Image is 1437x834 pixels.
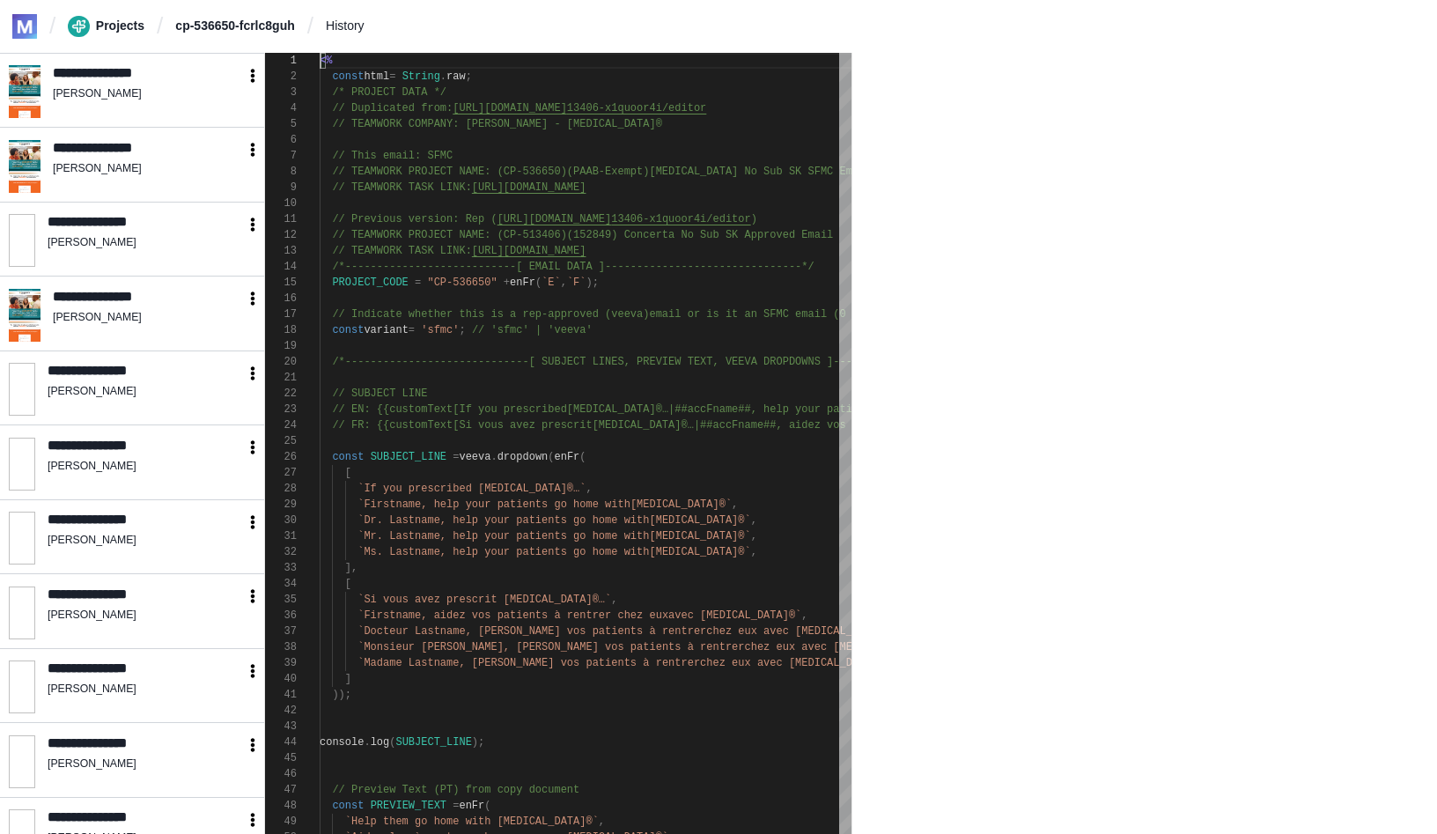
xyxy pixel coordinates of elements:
img: logo [12,14,37,39]
textarea: Editor content;Press Alt+F1 for Accessibility Options. [320,53,321,69]
div: 30 [265,513,297,528]
div: 11 [265,211,297,227]
span: <% [320,55,332,67]
span: `Help them go home with [MEDICAL_DATA]®` [345,816,599,828]
span: ) [751,213,757,225]
span: , [751,514,757,527]
div: 46 [265,766,297,782]
span: // TEAMWORK TASK LINK: [332,181,471,194]
div: 5 [265,116,297,132]
span: "CP-536650" [427,277,497,289]
span: `F` [567,277,586,289]
div: 47 [265,782,297,798]
div: [PERSON_NAME] [53,86,243,102]
span: ( [484,800,490,812]
span: 13406-x1quoor4i/editor [611,213,750,225]
span: // Indicate whether this is a rep-approved (veeva) [332,308,649,321]
div: 28 [265,481,297,497]
span: `Mr. Lastname, help your patients go home with [357,530,649,542]
span: PROJECT_CODE [332,277,408,289]
span: `Firstname, aidez vos patients à rentrer chez eux [357,609,668,622]
div: 17 [265,306,297,322]
span: ( [579,451,586,463]
span: / [157,12,163,41]
div: 24 [265,417,297,433]
div: 16 [265,291,297,306]
span: . [364,736,370,749]
span: enFr [510,277,535,289]
span: 'sfmc' [421,324,459,336]
div: 40 [265,671,297,687]
div: [PERSON_NAME] [48,682,243,697]
span: [MEDICAL_DATA]®` [649,546,750,558]
span: // EN: {{customText[If you prescribed [332,403,566,416]
div: 45 [265,750,297,766]
span: [MEDICAL_DATA]®…|##accFname##, help your patients go [567,403,896,416]
span: // Previous version: Rep ( [332,213,497,225]
div: 44 [265,734,297,750]
div: 22 [265,386,297,402]
span: enFr [554,451,579,463]
span: String [402,70,440,83]
span: ------------------------*/ [649,261,814,273]
span: console [320,736,364,749]
div: 37 [265,624,297,639]
div: [PERSON_NAME] [53,310,243,326]
span: `Firstname, help your patients go home with [357,498,630,511]
div: 23 [265,402,297,417]
div: 9 [265,180,297,196]
span: SUBJECT_LINE [395,736,471,749]
span: ( [548,451,554,463]
div: 36 [265,608,297,624]
span: History [326,17,365,35]
span: , [586,483,592,495]
div: 6 [265,132,297,148]
span: erta No Sub SK Approved Email [649,229,833,241]
div: [PERSON_NAME] [48,533,243,549]
span: const [332,324,364,336]
span: const [332,800,364,812]
div: 26 [265,449,297,465]
div: 19 [265,338,297,354]
span: , [561,277,567,289]
div: [PERSON_NAME] [53,161,243,177]
span: EVIEW TEXT, VEEVA DROPDOWNS ]--------------------- [649,356,966,368]
div: 10 [265,196,297,211]
div: 32 [265,544,297,560]
span: `Dr. Lastname, help your patients go home with [357,514,649,527]
span: = [453,800,459,812]
span: [MEDICAL_DATA]®…|##accFname##, aidez vos patients à [593,419,916,432]
span: [ [345,578,351,590]
span: = [415,277,421,289]
span: `Ms. Lastname, help your patients go home with [357,546,649,558]
a: cp-536650-fcrlc8guh [175,17,294,35]
span: PREVIEW_TEXT [371,800,446,812]
span: chez eux avec [MEDICAL_DATA]®` [700,657,890,669]
span: , [611,594,617,606]
span: , [751,546,757,558]
div: 42 [265,703,297,719]
span: /*-----------------------------[ SUBJECT LINES, PR [332,356,649,368]
span: chez eux avec [MEDICAL_DATA]®` [745,641,935,653]
span: email or is it an SFMC email (0 or 1) as the inde [649,308,960,321]
div: 1 [265,53,297,69]
span: [MEDICAL_DATA] No Sub SK SFMC Email [649,166,871,178]
span: ] [345,673,351,685]
span: `If you prescribed [MEDICAL_DATA]®…` [357,483,586,495]
span: const [332,451,364,463]
div: 38 [265,639,297,655]
div: 18 [265,322,297,338]
span: // TEAMWORK PROJECT NAME: (CP-513406)(152849) Conc [332,229,649,241]
span: `E` [542,277,561,289]
span: /*---------------------------[ EMAIL DATA ]------- [332,261,649,273]
span: dropdown [497,451,549,463]
div: [PERSON_NAME] [48,459,243,475]
span: , [732,498,738,511]
div: 20 [265,354,297,370]
span: . [440,70,446,83]
span: [URL][DOMAIN_NAME] [497,213,612,225]
span: = [389,70,395,83]
span: raw [446,70,466,83]
span: const [332,70,364,83]
span: ( [389,736,395,749]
